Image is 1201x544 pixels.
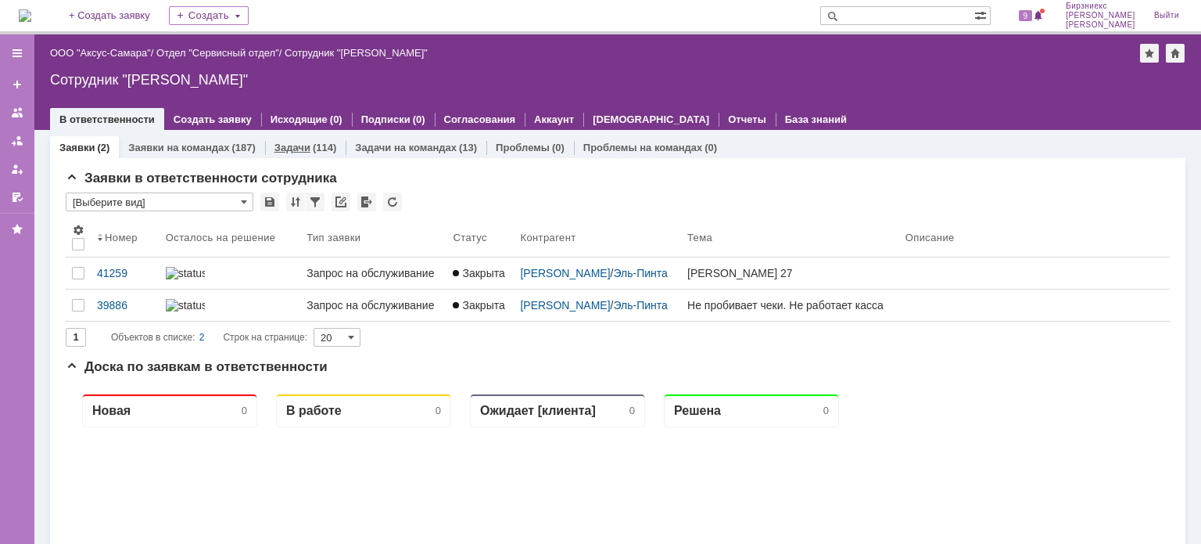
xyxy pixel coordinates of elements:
img: logo [19,9,31,22]
div: (0) [704,142,717,153]
div: Добавить в избранное [1140,44,1159,63]
a: Эль-Пинта [613,267,667,279]
span: Закрыта [453,267,504,279]
div: / [50,47,156,59]
span: 9 [1019,10,1033,21]
th: Тип заявки [300,218,446,258]
div: 0 [564,23,569,35]
div: Запрос на обслуживание [307,299,440,312]
a: 39886 [91,290,160,321]
div: (2) [97,142,109,153]
div: [PERSON_NAME] 27 [687,267,893,279]
span: Бирзниекс [1066,2,1135,11]
div: Тема [687,232,712,243]
div: (0) [330,113,342,125]
a: Перейти на домашнюю страницу [19,9,31,22]
a: База знаний [785,113,847,125]
div: В работе [220,22,276,37]
div: Ожидает [клиента] [414,22,530,37]
span: Настройки [72,224,84,236]
a: Отчеты [728,113,766,125]
div: / [156,47,285,59]
a: Согласования [444,113,516,125]
a: statusbar-100 (1).png [160,258,300,289]
a: Исходящие [271,113,328,125]
span: Доска по заявкам в ответственности [66,359,328,374]
a: ООО "Аксус-Самара" [50,47,151,59]
a: [PERSON_NAME] [520,299,610,312]
a: Создать заявку [5,72,30,97]
div: Сотрудник "[PERSON_NAME]" [285,47,428,59]
div: Решена [608,22,655,37]
a: Подписки [361,113,410,125]
a: statusbar-100 (1).png [160,290,300,321]
a: Аккаунт [534,113,574,125]
a: Создать заявку [174,113,252,125]
th: Статус [446,218,514,258]
div: Экспорт списка [357,193,376,211]
a: Заявки [59,142,95,153]
div: 41259 [97,267,153,279]
img: statusbar-100 (1).png [166,267,205,279]
div: Осталось на решение [166,232,276,243]
a: Не пробивает чеки. Не работает касса [681,290,899,321]
div: (0) [413,113,425,125]
div: Сделать домашней страницей [1166,44,1185,63]
div: Контрагент [520,232,575,243]
a: [PERSON_NAME] 27 [681,258,899,289]
a: Запрос на обслуживание [300,258,446,289]
a: Мои согласования [5,185,30,210]
a: Задачи [274,142,310,153]
div: (0) [552,142,565,153]
a: Заявки на командах [5,100,30,125]
span: Расширенный поиск [974,7,990,22]
div: 39886 [97,299,153,312]
div: / [520,299,675,312]
div: Фильтрация... [306,193,324,211]
span: Закрыта [453,299,504,312]
div: Новая [27,22,65,37]
div: Сотрудник "[PERSON_NAME]" [50,72,1185,88]
a: Запрос на обслуживание [300,290,446,321]
th: Тема [681,218,899,258]
span: [PERSON_NAME] [1066,20,1135,30]
div: Обновлять список [383,193,402,211]
div: Тип заявки [307,232,360,243]
div: Скопировать ссылку на список [332,193,350,211]
a: [DEMOGRAPHIC_DATA] [593,113,709,125]
div: Описание [905,232,955,243]
div: 0 [370,23,375,35]
i: Строк на странице: [111,328,307,347]
div: (13) [459,142,477,153]
a: Проблемы [496,142,550,153]
th: Номер [91,218,160,258]
a: Задачи на командах [355,142,457,153]
div: Статус [453,232,486,243]
div: 2 [199,328,205,347]
div: 0 [176,23,181,35]
th: Контрагент [514,218,681,258]
div: Сохранить вид [260,193,279,211]
a: Заявки в моей ответственности [5,128,30,153]
div: (114) [313,142,336,153]
img: statusbar-100 (1).png [166,299,205,312]
div: Номер [105,232,138,243]
a: Мои заявки [5,157,30,182]
a: Закрыта [446,290,514,321]
div: (187) [231,142,255,153]
th: Осталось на решение [160,218,300,258]
span: Объектов в списке: [111,332,195,343]
a: Отдел "Сервисный отдел" [156,47,279,59]
a: В ответственности [59,113,155,125]
div: Запрос на обслуживание [307,267,440,279]
div: Создать [169,6,249,25]
a: 41259 [91,258,160,289]
span: Заявки в ответственности сотрудника [66,171,337,186]
div: Не пробивает чеки. Не работает касса [687,299,893,312]
a: Эль-Пинта [613,299,667,312]
span: [PERSON_NAME] [1066,11,1135,20]
div: / [520,267,675,279]
a: Заявки на командах [128,142,229,153]
a: Закрыта [446,258,514,289]
div: 0 [758,23,763,35]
